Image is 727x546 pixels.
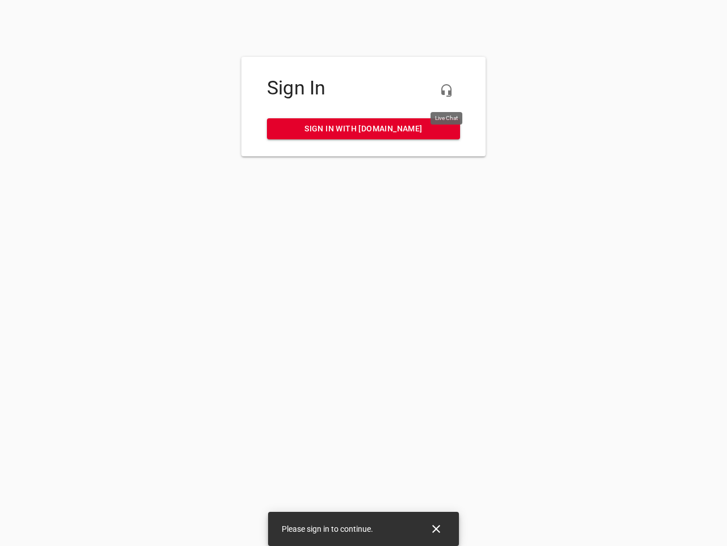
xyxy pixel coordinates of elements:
span: Please sign in to continue. [282,524,373,533]
h4: Sign In [267,77,460,100]
a: Sign in with [DOMAIN_NAME] [267,118,460,139]
button: Close [423,515,450,543]
iframe: Chat [479,128,718,537]
span: Sign in with [DOMAIN_NAME] [276,122,451,136]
